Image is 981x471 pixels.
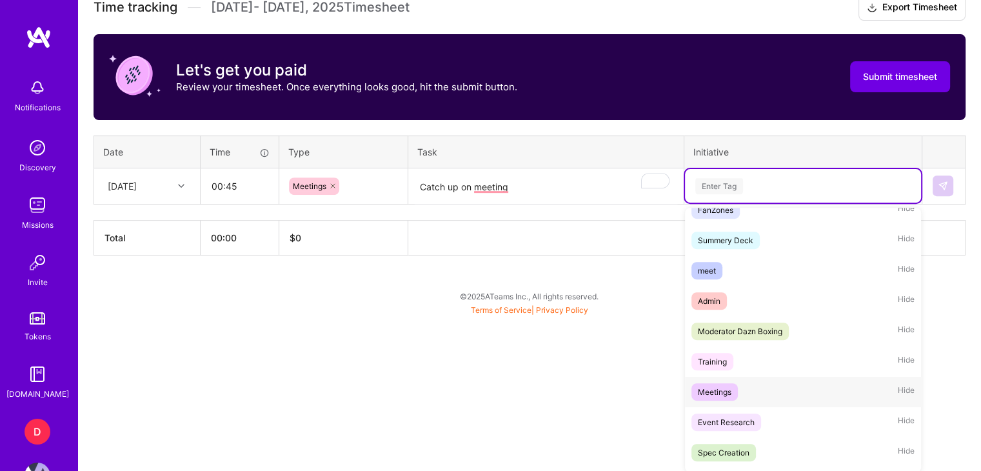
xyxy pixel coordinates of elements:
[698,325,782,338] div: Moderator Dazn Boxing
[25,330,51,343] div: Tokens
[176,61,517,80] h3: Let's get you paid
[863,70,937,83] span: Submit timesheet
[21,419,54,445] a: D
[898,323,915,340] span: Hide
[698,446,749,459] div: Spec Creation
[178,183,184,189] i: icon Chevron
[293,181,326,191] span: Meetings
[30,312,45,325] img: tokens
[898,353,915,370] span: Hide
[898,262,915,279] span: Hide
[77,280,981,312] div: © 2025 ATeams Inc., All rights reserved.
[698,355,727,368] div: Training
[25,135,50,161] img: discovery
[693,145,913,159] div: Initiative
[898,383,915,401] span: Hide
[698,234,753,247] div: Summery Deck
[201,220,279,255] th: 00:00
[695,176,743,196] div: Enter Tag
[698,294,720,308] div: Admin
[290,232,301,243] span: $ 0
[28,276,48,289] div: Invite
[25,192,50,218] img: teamwork
[109,50,161,101] img: coin
[15,101,61,114] div: Notifications
[6,387,69,401] div: [DOMAIN_NAME]
[867,1,877,15] i: icon Download
[19,161,56,174] div: Discovery
[471,305,588,315] span: |
[898,201,915,219] span: Hide
[410,170,682,204] textarea: To enrich screen reader interactions, please activate Accessibility in Grammarly extension settings
[94,135,201,168] th: Date
[898,292,915,310] span: Hide
[898,414,915,431] span: Hide
[26,26,52,49] img: logo
[25,75,50,101] img: bell
[210,145,270,159] div: Time
[698,416,755,429] div: Event Research
[938,181,948,191] img: Submit
[698,385,731,399] div: Meetings
[698,264,716,277] div: meet
[201,169,278,203] input: HH:MM
[698,203,733,217] div: FanZones
[94,220,201,255] th: Total
[536,305,588,315] a: Privacy Policy
[25,361,50,387] img: guide book
[176,80,517,94] p: Review your timesheet. Once everything looks good, hit the submit button.
[25,419,50,445] div: D
[279,135,408,168] th: Type
[471,305,531,315] a: Terms of Service
[408,135,684,168] th: Task
[25,250,50,276] img: Invite
[22,218,54,232] div: Missions
[898,232,915,249] span: Hide
[108,179,137,193] div: [DATE]
[898,444,915,461] span: Hide
[850,61,950,92] button: Submit timesheet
